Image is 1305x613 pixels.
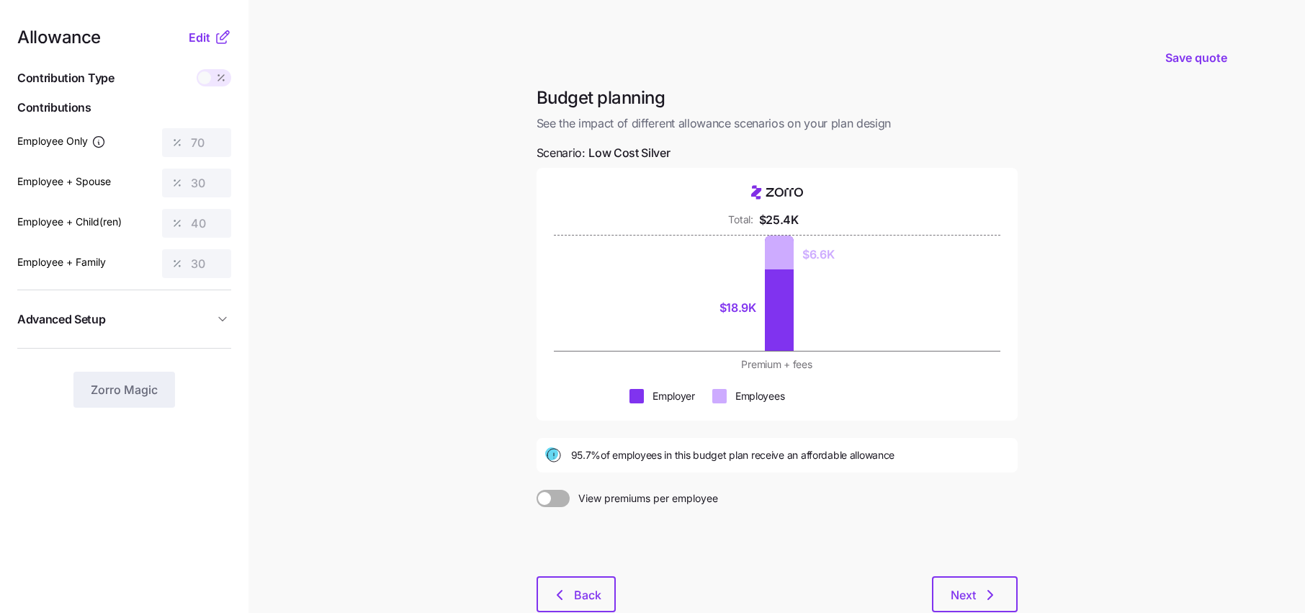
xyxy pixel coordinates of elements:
[17,69,115,87] span: Contribution Type
[17,310,106,328] span: Advanced Setup
[17,133,106,149] label: Employee Only
[719,299,756,317] div: $18.9K
[588,144,670,162] span: Low Cost Silver
[570,490,718,507] span: View premiums per employee
[537,115,1018,133] span: See the impact of different allowance scenarios on your plan design
[537,576,616,612] button: Back
[759,211,799,229] div: $25.4K
[17,174,111,189] label: Employee + Spouse
[17,214,122,230] label: Employee + Child(ren)
[1165,49,1227,66] span: Save quote
[932,576,1018,612] button: Next
[17,99,231,117] span: Contributions
[73,372,175,408] button: Zorro Magic
[537,86,1018,109] h1: Budget planning
[1154,37,1239,78] button: Save quote
[652,389,695,403] div: Employer
[802,246,834,264] div: $6.6K
[189,29,214,46] button: Edit
[17,29,101,46] span: Allowance
[735,389,784,403] div: Employees
[537,144,671,162] span: Scenario:
[571,448,895,462] span: 95.7% of employees in this budget plan receive an affordable allowance
[574,586,601,604] span: Back
[728,212,753,227] div: Total:
[600,357,954,372] div: Premium + fees
[91,381,158,398] span: Zorro Magic
[17,302,231,337] button: Advanced Setup
[189,29,210,46] span: Edit
[951,586,976,604] span: Next
[17,254,106,270] label: Employee + Family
